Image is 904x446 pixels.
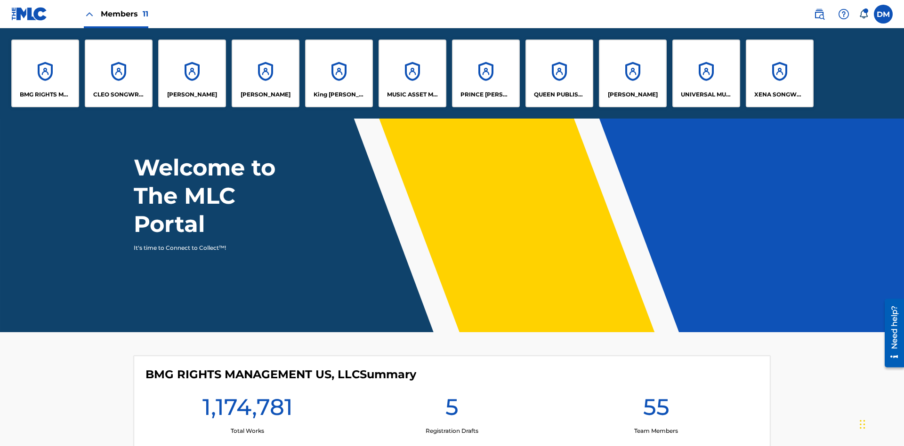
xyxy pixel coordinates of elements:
img: search [814,8,825,20]
p: Team Members [634,427,678,435]
a: AccountsKing [PERSON_NAME] [305,40,373,107]
p: MUSIC ASSET MANAGEMENT (MAM) [387,90,438,99]
h1: Welcome to The MLC Portal [134,153,310,238]
span: Members [101,8,148,19]
a: Public Search [810,5,829,24]
p: ELVIS COSTELLO [167,90,217,99]
p: BMG RIGHTS MANAGEMENT US, LLC [20,90,71,99]
img: MLC Logo [11,7,48,21]
a: AccountsUNIVERSAL MUSIC PUB GROUP [672,40,740,107]
div: Notifications [859,9,868,19]
a: AccountsBMG RIGHTS MANAGEMENT US, LLC [11,40,79,107]
span: 11 [143,9,148,18]
a: AccountsCLEO SONGWRITER [85,40,153,107]
a: Accounts[PERSON_NAME] [232,40,299,107]
h4: BMG RIGHTS MANAGEMENT US, LLC [145,367,416,382]
a: Accounts[PERSON_NAME] [599,40,667,107]
p: King McTesterson [314,90,365,99]
p: XENA SONGWRITER [754,90,806,99]
a: AccountsMUSIC ASSET MANAGEMENT (MAM) [379,40,446,107]
a: AccountsQUEEN PUBLISHA [525,40,593,107]
div: Help [834,5,853,24]
div: User Menu [874,5,893,24]
p: Registration Drafts [426,427,478,435]
iframe: Resource Center [878,295,904,372]
a: AccountsXENA SONGWRITER [746,40,814,107]
p: It's time to Connect to Collect™! [134,244,297,252]
img: help [838,8,849,20]
a: Accounts[PERSON_NAME] [158,40,226,107]
p: EYAMA MCSINGER [241,90,291,99]
p: RONALD MCTESTERSON [608,90,658,99]
img: Close [84,8,95,20]
h1: 1,174,781 [202,393,293,427]
p: Total Works [231,427,264,435]
h1: 5 [445,393,459,427]
a: AccountsPRINCE [PERSON_NAME] [452,40,520,107]
p: QUEEN PUBLISHA [534,90,585,99]
p: UNIVERSAL MUSIC PUB GROUP [681,90,732,99]
h1: 55 [643,393,670,427]
p: CLEO SONGWRITER [93,90,145,99]
iframe: Chat Widget [857,401,904,446]
p: PRINCE MCTESTERSON [460,90,512,99]
div: Drag [860,410,865,438]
